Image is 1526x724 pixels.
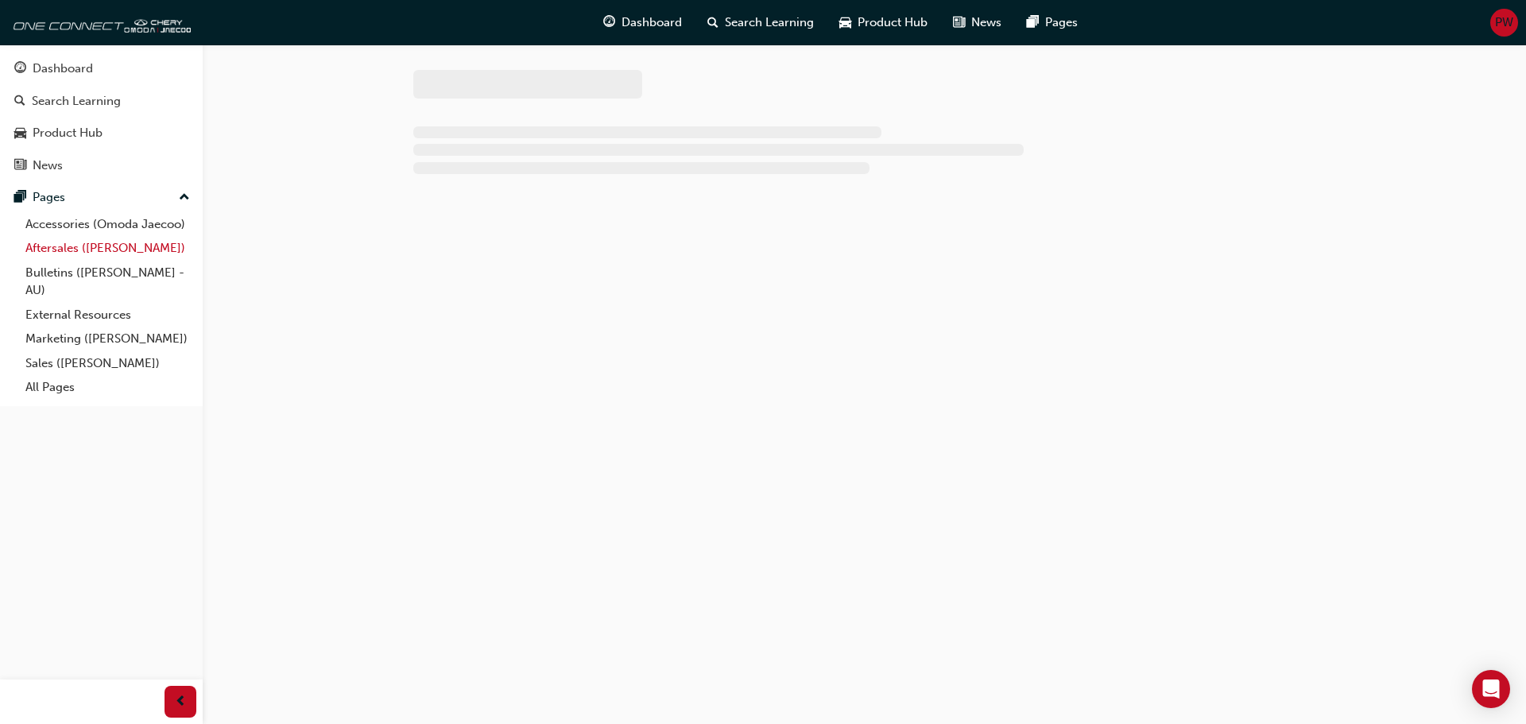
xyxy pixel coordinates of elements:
[1027,13,1039,33] span: pages-icon
[940,6,1014,39] a: news-iconNews
[19,303,196,327] a: External Resources
[6,183,196,212] button: Pages
[707,13,718,33] span: search-icon
[19,261,196,303] a: Bulletins ([PERSON_NAME] - AU)
[1045,14,1078,32] span: Pages
[1490,9,1518,37] button: PW
[603,13,615,33] span: guage-icon
[14,95,25,109] span: search-icon
[6,87,196,116] a: Search Learning
[839,13,851,33] span: car-icon
[33,60,93,78] div: Dashboard
[1014,6,1090,39] a: pages-iconPages
[14,62,26,76] span: guage-icon
[33,157,63,175] div: News
[14,126,26,141] span: car-icon
[591,6,695,39] a: guage-iconDashboard
[1495,14,1513,32] span: PW
[19,351,196,376] a: Sales ([PERSON_NAME])
[1472,670,1510,708] div: Open Intercom Messenger
[19,375,196,400] a: All Pages
[6,151,196,180] a: News
[32,92,121,110] div: Search Learning
[14,159,26,173] span: news-icon
[33,124,103,142] div: Product Hub
[827,6,940,39] a: car-iconProduct Hub
[179,188,190,208] span: up-icon
[858,14,928,32] span: Product Hub
[695,6,827,39] a: search-iconSearch Learning
[6,118,196,148] a: Product Hub
[6,51,196,183] button: DashboardSearch LearningProduct HubNews
[14,191,26,205] span: pages-icon
[19,236,196,261] a: Aftersales ([PERSON_NAME])
[19,212,196,237] a: Accessories (Omoda Jaecoo)
[33,188,65,207] div: Pages
[971,14,1001,32] span: News
[725,14,814,32] span: Search Learning
[175,692,187,712] span: prev-icon
[953,13,965,33] span: news-icon
[6,54,196,83] a: Dashboard
[622,14,682,32] span: Dashboard
[8,6,191,38] img: oneconnect
[19,327,196,351] a: Marketing ([PERSON_NAME])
